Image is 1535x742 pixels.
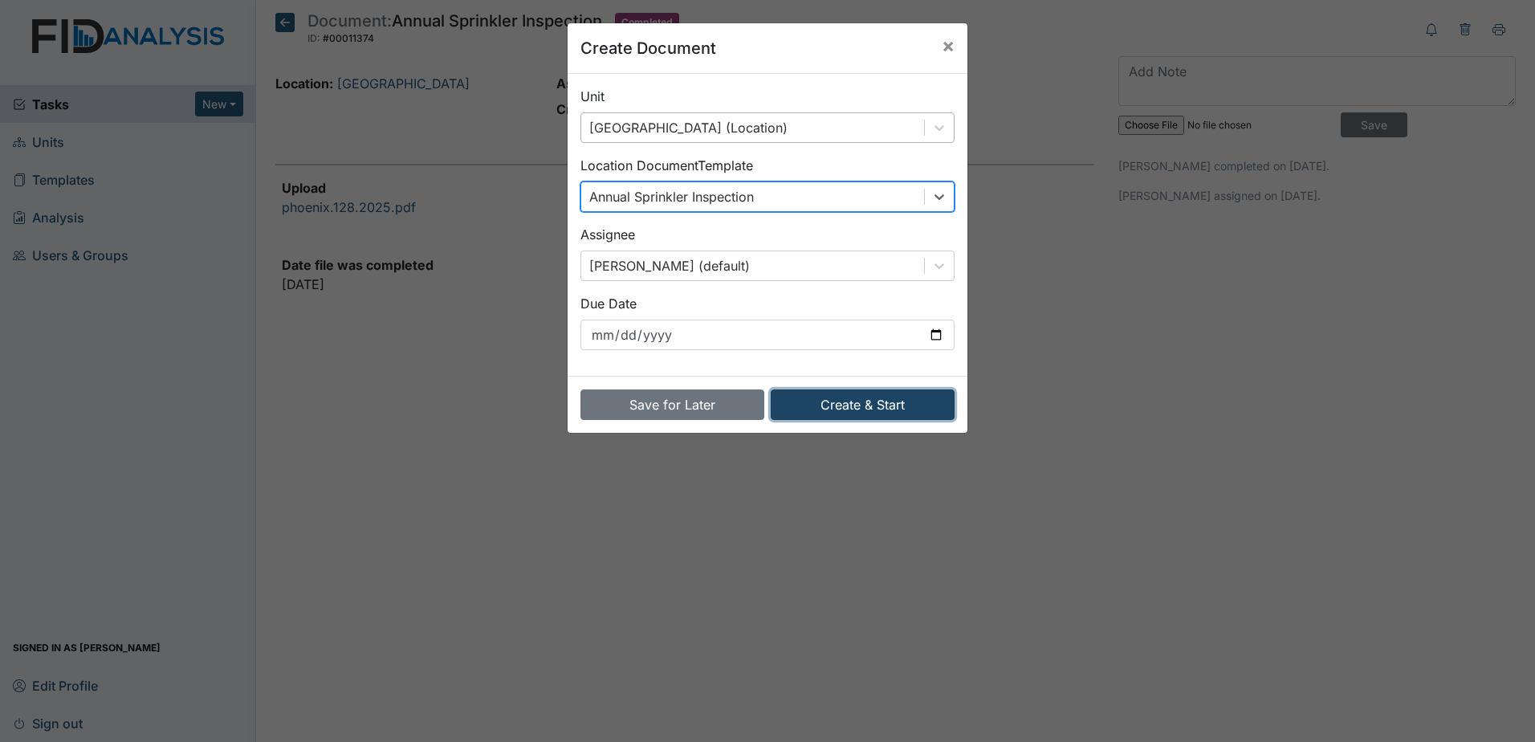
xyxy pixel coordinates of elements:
[580,87,605,106] label: Unit
[580,389,764,420] button: Save for Later
[589,118,788,137] div: [GEOGRAPHIC_DATA] (Location)
[580,225,635,244] label: Assignee
[942,34,955,57] span: ×
[929,23,967,68] button: Close
[580,36,716,60] h5: Create Document
[771,389,955,420] button: Create & Start
[589,187,754,206] div: Annual Sprinkler Inspection
[589,256,750,275] div: [PERSON_NAME] (default)
[580,294,637,313] label: Due Date
[580,156,753,175] label: Location Document Template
